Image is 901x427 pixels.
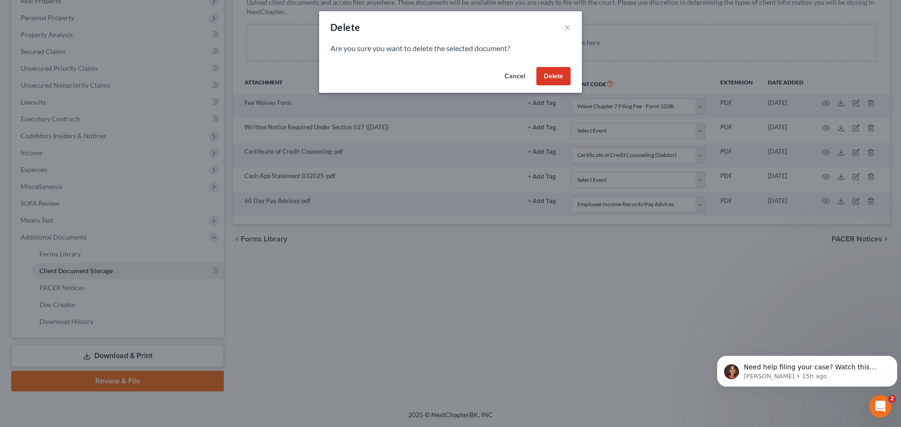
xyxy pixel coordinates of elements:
[497,67,533,86] button: Cancel
[330,43,571,54] p: Are you sure you want to delete the selected document?
[888,395,896,403] span: 2
[869,395,892,418] iframe: Intercom live chat
[536,67,571,86] button: Delete
[564,22,571,33] button: ×
[713,336,901,402] iframe: Intercom notifications message
[330,21,360,34] div: Delete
